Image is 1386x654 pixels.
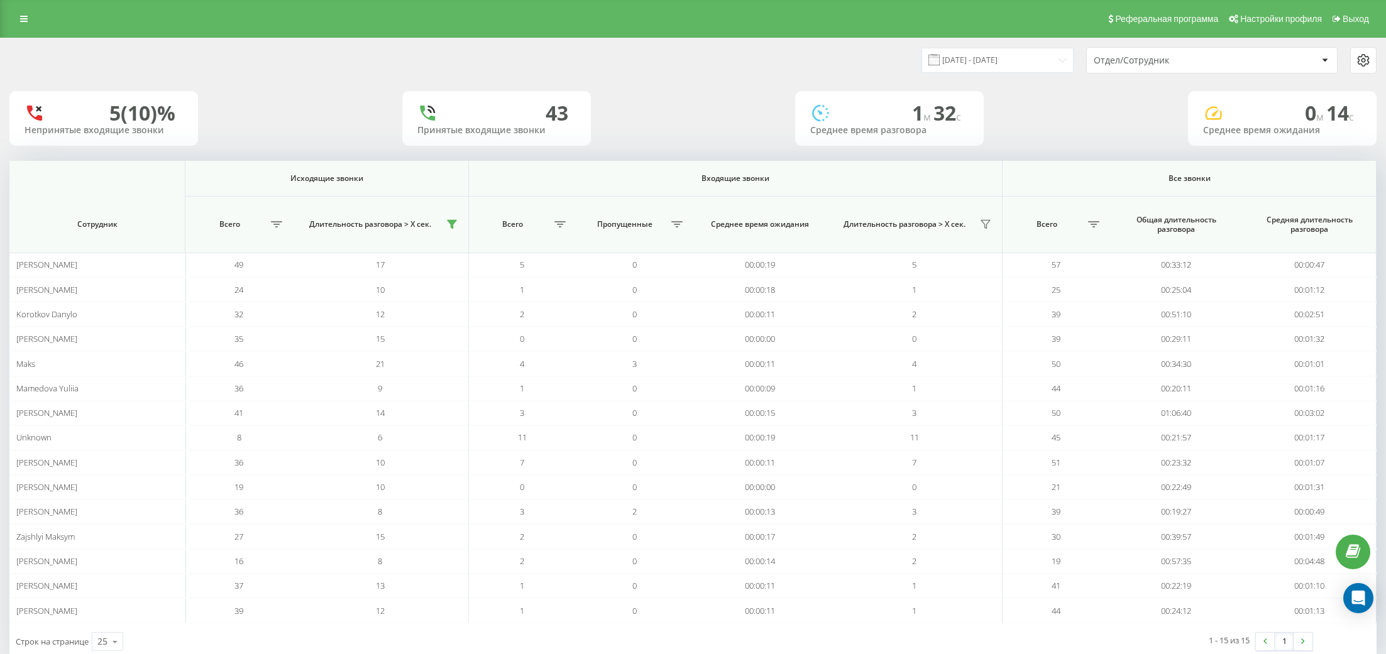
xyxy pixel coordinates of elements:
td: 00:01:49 [1243,524,1377,548]
span: 1 [912,284,916,295]
span: [PERSON_NAME] [16,555,77,567]
div: Open Intercom Messenger [1343,583,1373,613]
span: 39 [1052,308,1060,320]
span: Общая длительность разговора [1122,215,1231,234]
span: 0 [632,432,637,443]
div: Принятые входящие звонки [417,125,576,136]
span: 49 [234,259,243,270]
div: Отдел/Сотрудник [1094,55,1244,66]
span: 0 [912,333,916,344]
span: Средняя длительность разговора [1255,215,1363,234]
td: 00:01:01 [1243,351,1377,376]
span: c [956,110,961,124]
td: 00:33:12 [1109,253,1243,277]
td: 00:01:13 [1243,598,1377,623]
span: 11 [910,432,919,443]
span: Mamedova Yuliia [16,383,79,394]
td: 00:00:49 [1243,499,1377,524]
span: 2 [520,308,524,320]
td: 00:34:30 [1109,351,1243,376]
span: 19 [234,481,243,493]
span: 36 [234,457,243,468]
span: 14 [1326,99,1354,126]
span: 8 [378,555,382,567]
span: 0 [632,308,637,320]
span: 0 [632,259,637,270]
td: 00:03:02 [1243,401,1377,425]
span: Zajshlyi Maksym [16,531,75,542]
span: 41 [1052,580,1060,591]
span: Выход [1343,14,1369,24]
span: 44 [1052,605,1060,616]
span: 3 [520,407,524,418]
span: c [1349,110,1354,124]
span: Среднее время ожидания [705,219,814,229]
span: 36 [234,506,243,517]
span: 12 [376,605,385,616]
span: 17 [376,259,385,270]
span: 1 [912,99,933,126]
span: 2 [520,555,524,567]
td: 00:01:07 [1243,450,1377,475]
span: 1 [520,383,524,394]
td: 01:06:40 [1109,401,1243,425]
span: 0 [632,531,637,542]
span: Все звонки [1027,173,1351,183]
span: [PERSON_NAME] [16,506,77,517]
span: 2 [632,506,637,517]
a: 1 [1275,633,1294,650]
span: 4 [912,358,916,369]
td: 00:22:19 [1109,574,1243,598]
td: 00:19:27 [1109,499,1243,524]
span: 30 [1052,531,1060,542]
span: Всего [1009,219,1084,229]
td: 00:57:35 [1109,549,1243,574]
span: 0 [632,555,637,567]
td: 00:00:13 [693,499,826,524]
span: 6 [378,432,382,443]
span: [PERSON_NAME] [16,333,77,344]
span: м [1316,110,1326,124]
span: [PERSON_NAME] [16,407,77,418]
span: 11 [518,432,527,443]
span: 57 [1052,259,1060,270]
span: 8 [237,432,241,443]
span: 36 [234,383,243,394]
td: 00:29:11 [1109,327,1243,351]
span: 39 [1052,333,1060,344]
span: 10 [376,457,385,468]
div: 1 - 15 из 15 [1209,634,1250,646]
span: Всего [192,219,267,229]
td: 00:00:11 [693,598,826,623]
span: 39 [234,605,243,616]
td: 00:00:11 [693,351,826,376]
span: [PERSON_NAME] [16,481,77,493]
td: 00:00:15 [693,401,826,425]
span: 12 [376,308,385,320]
span: 13 [376,580,385,591]
td: 00:01:16 [1243,376,1377,401]
td: 00:00:11 [693,574,826,598]
span: Исходящие звонки [206,173,448,183]
span: 25 [1052,284,1060,295]
span: Длительность разговора > Х сек. [833,219,976,229]
span: 0 [632,333,637,344]
td: 00:01:31 [1243,475,1377,499]
span: 4 [520,358,524,369]
span: 7 [520,457,524,468]
td: 00:22:49 [1109,475,1243,499]
span: м [923,110,933,124]
span: 0 [520,481,524,493]
span: 0 [632,383,637,394]
td: 00:00:19 [693,253,826,277]
span: Пропущенные [582,219,668,229]
span: 19 [1052,555,1060,567]
span: [PERSON_NAME] [16,457,77,468]
span: 21 [376,358,385,369]
span: 0 [912,481,916,493]
div: 5 (10)% [109,101,175,125]
span: Реферальная программа [1115,14,1218,24]
td: 00:01:12 [1243,277,1377,302]
span: [PERSON_NAME] [16,580,77,591]
td: 00:00:11 [693,450,826,475]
